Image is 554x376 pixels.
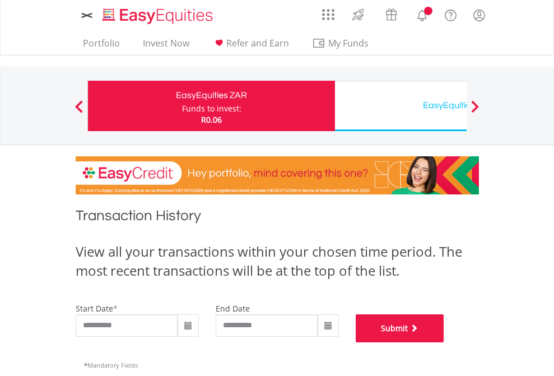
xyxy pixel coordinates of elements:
[312,36,385,50] span: My Funds
[349,6,367,24] img: thrive-v2.svg
[138,38,194,55] a: Invest Now
[68,106,90,117] button: Previous
[76,242,479,281] div: View all your transactions within your chosen time period. The most recent transactions will be a...
[98,3,217,25] a: Home page
[216,303,250,314] label: end date
[76,206,479,231] h1: Transaction History
[78,38,124,55] a: Portfolio
[201,114,222,125] span: R0.06
[322,8,334,21] img: grid-menu-icon.svg
[76,303,113,314] label: start date
[315,3,342,21] a: AppsGrid
[208,38,294,55] a: Refer and Earn
[100,7,217,25] img: EasyEquities_Logo.png
[465,3,494,27] a: My Profile
[382,6,401,24] img: vouchers-v2.svg
[436,3,465,25] a: FAQ's and Support
[95,87,328,103] div: EasyEquities ZAR
[375,3,408,24] a: Vouchers
[84,361,138,369] span: Mandatory Fields
[464,106,486,117] button: Next
[356,314,444,342] button: Submit
[76,156,479,194] img: EasyCredit Promotion Banner
[408,3,436,25] a: Notifications
[182,103,241,114] div: Funds to invest:
[226,37,289,49] span: Refer and Earn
